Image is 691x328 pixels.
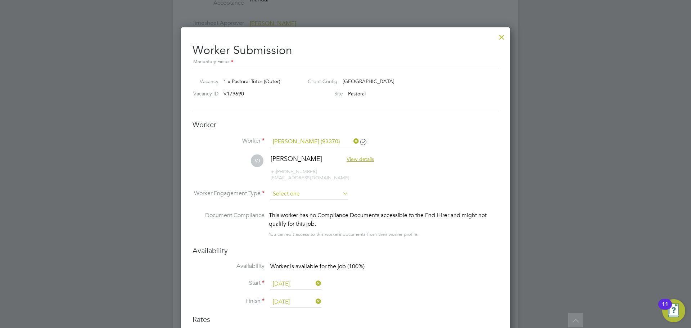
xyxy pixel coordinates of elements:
h3: Rates [193,315,498,324]
span: 1 x Pastoral Tutor (Outer) [223,78,280,85]
div: 11 [662,304,668,314]
span: Worker is available for the job (100%) [270,263,365,270]
label: Start [193,279,265,287]
span: Pastoral [348,90,366,97]
label: Availability [193,262,265,270]
h3: Availability [193,246,498,255]
h2: Worker Submission [193,37,498,66]
div: Mandatory Fields [193,58,498,66]
span: VJ [251,154,263,167]
input: Select one [270,189,348,199]
div: You can edit access to this worker’s documents from their worker profile. [269,230,419,239]
label: Site [302,90,343,97]
span: View details [347,156,374,162]
label: Vacancy ID [190,90,218,97]
span: [PHONE_NUMBER] [271,169,317,175]
input: Search for... [270,136,359,147]
input: Select one [270,279,321,289]
input: Select one [270,297,321,307]
label: Worker [193,137,265,145]
span: [EMAIL_ADDRESS][DOMAIN_NAME] [271,175,349,181]
label: Worker Engagement Type [193,190,265,197]
h3: Worker [193,120,498,129]
label: Client Config [302,78,338,85]
button: Open Resource Center, 11 new notifications [662,299,685,322]
label: Vacancy [190,78,218,85]
span: V179690 [223,90,244,97]
label: Document Compliance [193,211,265,237]
span: [GEOGRAPHIC_DATA] [343,78,394,85]
span: m: [271,169,276,175]
span: [PERSON_NAME] [271,154,322,163]
label: Finish [193,297,265,305]
div: This worker has no Compliance Documents accessible to the End Hirer and might not qualify for thi... [269,211,498,228]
